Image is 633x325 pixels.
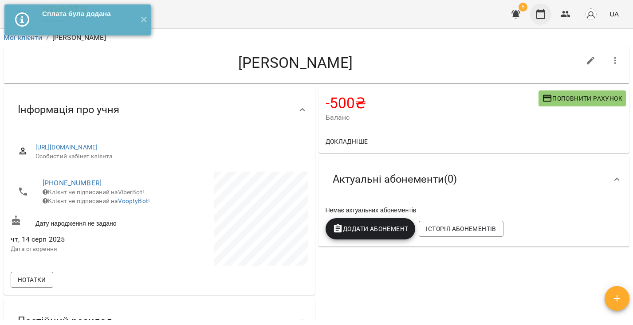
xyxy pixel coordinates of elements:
span: UA [609,9,619,19]
a: [PHONE_NUMBER] [43,179,102,187]
button: Нотатки [11,272,53,288]
div: Інформація про учня [4,87,315,133]
span: Поповнити рахунок [542,93,622,104]
h4: [PERSON_NAME] [11,54,580,72]
nav: breadcrumb [4,32,629,43]
span: Актуальні абонементи ( 0 ) [333,172,457,186]
div: Актуальні абонементи(0) [318,157,630,202]
a: VooptyBot [118,197,148,204]
span: Інформація про учня [18,103,119,117]
span: Нотатки [18,274,46,285]
span: чт, 14 серп 2025 [11,234,157,245]
span: 5 [519,3,527,12]
span: Додати Абонемент [333,223,409,234]
div: Дату народження не задано [9,213,159,230]
a: [URL][DOMAIN_NAME] [35,144,98,151]
button: Історія абонементів [419,221,503,237]
h4: -500 ₴ [326,94,539,112]
button: Докладніше [322,133,372,149]
span: Клієнт не підписаний на ! [43,197,150,204]
span: Докладніше [326,136,368,147]
button: UA [606,6,622,22]
button: Поповнити рахунок [539,90,626,106]
span: Клієнт не підписаний на ViberBot! [43,188,144,196]
p: Дата створення [11,245,157,254]
img: avatar_s.png [585,8,597,20]
div: Немає актуальних абонементів [324,204,625,216]
button: Додати Абонемент [326,218,416,239]
span: Особистий кабінет клієнта [35,152,301,161]
span: Історія абонементів [426,223,496,234]
div: Сплата була додана [42,9,133,19]
span: Баланс [326,112,539,123]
